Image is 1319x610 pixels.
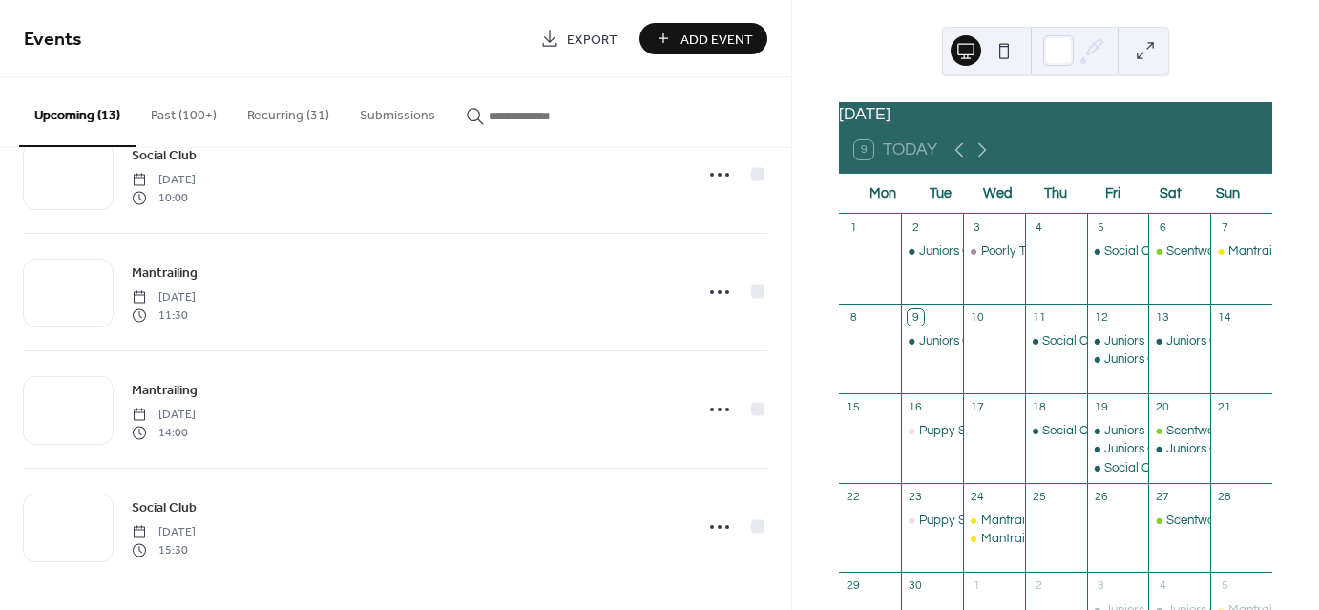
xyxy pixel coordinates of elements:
[1217,578,1233,595] div: 5
[1087,350,1149,368] div: Juniors C14
[908,309,924,326] div: 9
[846,489,862,505] div: 22
[1042,332,1105,349] div: Social Club
[963,530,1025,547] div: Mantrailing
[1148,512,1210,529] div: Scentwork Beginner Course
[1104,459,1167,476] div: Social Club
[1104,422,1144,439] div: Juniors
[908,220,924,236] div: 2
[24,21,82,58] span: Events
[132,289,196,306] span: [DATE]
[901,422,963,439] div: Puppy School C50
[1025,422,1087,439] div: Social Club
[1155,489,1171,505] div: 27
[1087,422,1149,439] div: Juniors
[969,220,985,236] div: 3
[1166,440,1231,457] div: Juniors C15
[132,498,197,518] span: Social Club
[1155,220,1171,236] div: 6
[839,102,1272,127] div: [DATE]
[846,309,862,326] div: 8
[1104,440,1169,457] div: Juniors C14
[345,77,450,145] button: Submissions
[1148,332,1210,349] div: Juniors C15
[846,578,862,595] div: 29
[1217,489,1233,505] div: 28
[969,399,985,415] div: 17
[1148,440,1210,457] div: Juniors C15
[132,524,196,541] span: [DATE]
[846,399,862,415] div: 15
[919,242,984,260] div: Juniors C13
[132,144,197,166] a: Social Club
[136,77,232,145] button: Past (100+)
[919,422,1020,439] div: Puppy School C50
[132,263,198,284] span: Mantrailing
[919,512,1020,529] div: Puppy School C50
[901,242,963,260] div: Juniors C13
[567,30,618,50] span: Export
[1148,422,1210,439] div: Scentwork Beginner Course
[969,489,985,505] div: 24
[1210,242,1272,260] div: Mantrailing
[981,512,1045,529] div: Mantrailing
[1027,174,1084,213] div: Thu
[132,541,196,558] span: 15:30
[908,578,924,595] div: 30
[1217,309,1233,326] div: 14
[981,242,1085,260] div: Poorly Tummy Talk
[232,77,345,145] button: Recurring (31)
[970,174,1027,213] div: Wed
[1093,309,1109,326] div: 12
[1031,578,1047,595] div: 2
[1141,174,1199,213] div: Sat
[1084,174,1141,213] div: Fri
[1093,220,1109,236] div: 5
[132,146,197,166] span: Social Club
[969,309,985,326] div: 10
[1087,242,1149,260] div: Social Club
[132,381,198,401] span: Mantrailing
[911,174,969,213] div: Tue
[1200,174,1257,213] div: Sun
[1093,399,1109,415] div: 19
[1031,220,1047,236] div: 4
[1228,242,1292,260] div: Mantrailing
[19,77,136,147] button: Upcoming (13)
[908,399,924,415] div: 16
[1166,332,1231,349] div: Juniors C15
[969,578,985,595] div: 1
[1148,242,1210,260] div: Scentwork Taster
[1093,489,1109,505] div: 26
[1031,309,1047,326] div: 11
[1093,578,1109,595] div: 3
[132,306,196,324] span: 11:30
[132,379,198,401] a: Mantrailing
[1217,399,1233,415] div: 21
[901,332,963,349] div: Juniors C13
[132,262,198,284] a: Mantrailing
[963,512,1025,529] div: Mantrailing
[132,172,196,189] span: [DATE]
[901,512,963,529] div: Puppy School C50
[1042,422,1105,439] div: Social Club
[1155,309,1171,326] div: 13
[1104,350,1169,368] div: Juniors C14
[846,220,862,236] div: 1
[854,174,911,213] div: Mon
[132,407,196,424] span: [DATE]
[1087,459,1149,476] div: Social Club
[1031,489,1047,505] div: 25
[908,489,924,505] div: 23
[1155,578,1171,595] div: 4
[1166,242,1263,260] div: Scentwork Taster
[1087,332,1149,349] div: Juniors
[526,23,632,54] a: Export
[1104,242,1167,260] div: Social Club
[132,424,196,441] span: 14:00
[680,30,753,50] span: Add Event
[1025,332,1087,349] div: Social Club
[1155,399,1171,415] div: 20
[132,496,197,518] a: Social Club
[981,530,1045,547] div: Mantrailing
